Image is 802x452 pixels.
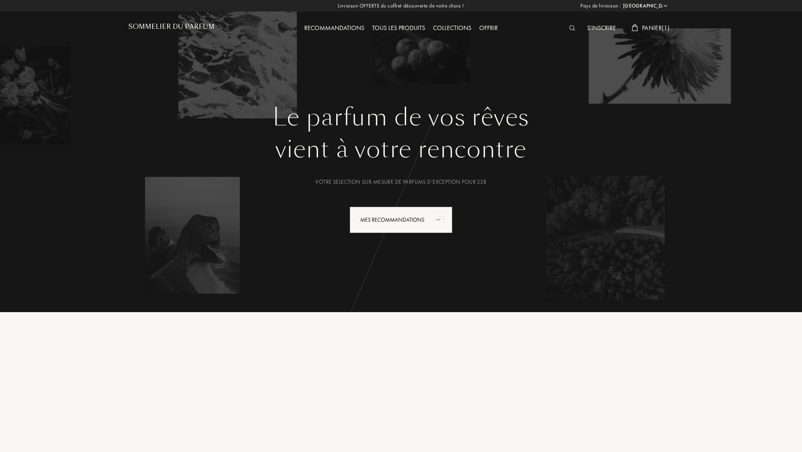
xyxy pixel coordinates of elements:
div: Collections [429,23,475,34]
div: S'inscrire [583,23,620,34]
a: S'inscrire [583,24,620,32]
a: Recommandations [300,24,368,32]
h1: Le parfum de vos rêves [134,103,668,132]
div: Offrir [475,23,502,34]
div: Recommandations [300,23,368,34]
div: animation [433,211,449,227]
a: Sommelier du Parfum [128,23,215,34]
img: search_icn_white.svg [569,25,575,31]
div: vient à votre rencontre [134,132,668,167]
div: Votre selection sur-mesure de parfums d’exception pour 25$ [134,178,668,186]
a: Mes Recommandationsanimation [344,207,458,233]
h1: Sommelier du Parfum [128,23,215,30]
a: Offrir [475,24,502,32]
a: Collections [429,24,475,32]
div: Mes Recommandations [350,207,452,233]
img: cart_white.svg [632,24,638,31]
a: Tous les produits [368,24,429,32]
span: Panier ( 1 ) [642,24,670,32]
span: Pays de livraison : [580,2,621,10]
div: Tous les produits [368,23,429,34]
